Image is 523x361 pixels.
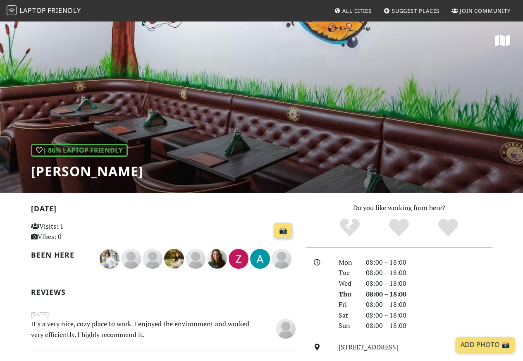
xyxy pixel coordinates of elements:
span: All Cities [342,7,372,14]
div: Wed [334,278,361,289]
img: blank-535327c66bd565773addf3077783bbfce4b00ec00e9fd257753287c682c7fa38.png [186,249,205,269]
img: 4430-gabrielle.jpg [207,249,227,269]
img: 4951-cavid.jpg [100,249,119,269]
div: Definitely! [423,218,473,238]
img: blank-535327c66bd565773addf3077783bbfce4b00ec00e9fd257753287c682c7fa38.png [143,249,162,269]
img: blank-535327c66bd565773addf3077783bbfce4b00ec00e9fd257753287c682c7fa38.png [272,249,291,269]
span: Sevinj Huseynova [276,323,296,332]
div: Tue [334,268,361,278]
img: LaptopFriendly [7,5,17,15]
span: Cavid Kerimli [100,253,121,263]
img: 3314-aktas.jpg [250,249,270,269]
a: Suggest Places [380,3,443,18]
p: Do you like working from here? [306,203,492,213]
div: 08:00 – 18:00 [361,299,497,310]
div: No [325,218,375,238]
a: Join Community [448,3,514,18]
img: 3315-zuzu.jpg [229,249,248,269]
p: Visits: 1 Vibes: 0 [31,221,113,242]
div: 08:00 – 18:00 [361,310,497,321]
div: 08:00 – 18:00 [361,289,497,300]
div: 08:00 – 18:00 [361,278,497,289]
a: Add Photo 📸 [456,337,515,353]
span: Lopez Sevilla [186,253,207,263]
span: janis prinz [272,253,291,263]
div: Thu [334,289,361,300]
a: LaptopFriendly LaptopFriendly [7,4,81,18]
a: All Cities [331,3,375,18]
span: Suggest Places [392,7,440,14]
div: Yes [375,218,424,238]
img: blank-535327c66bd565773addf3077783bbfce4b00ec00e9fd257753287c682c7fa38.png [121,249,141,269]
div: 08:00 – 18:00 [361,320,497,331]
div: 08:00 – 18:00 [361,257,497,268]
div: 08:00 – 18:00 [361,268,497,278]
span: Gabrielle Blok [207,253,229,263]
h2: Been here [31,251,90,259]
span: Nina Pankow [121,253,143,263]
p: It's a very nice, cozy place to work. I enjoyed the environment and worked very efficiently. I hi... [26,319,255,340]
div: Sat [334,310,361,321]
span: Kate Heinrich [164,253,186,263]
a: 📸 [274,223,292,239]
img: blank-535327c66bd565773addf3077783bbfce4b00ec00e9fd257753287c682c7fa38.png [276,319,296,339]
div: Sun [334,320,361,331]
div: | 86% Laptop Friendly [31,144,128,157]
span: Friendly [48,6,81,15]
small: [DATE] [26,310,301,319]
h2: Reviews [31,288,296,296]
span: Hande Tuncay [143,253,164,263]
div: Fri [334,299,361,310]
span: Join Community [460,7,511,14]
span: Laptop [19,6,46,15]
span: Aktas Nida [250,253,272,263]
a: [STREET_ADDRESS] [339,342,398,351]
span: Zuzu Nukubidze [229,253,250,263]
img: 4912-kate.jpg [164,249,184,269]
h2: [DATE] [31,204,296,216]
div: Mon [334,257,361,268]
h1: [PERSON_NAME] [31,163,143,179]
